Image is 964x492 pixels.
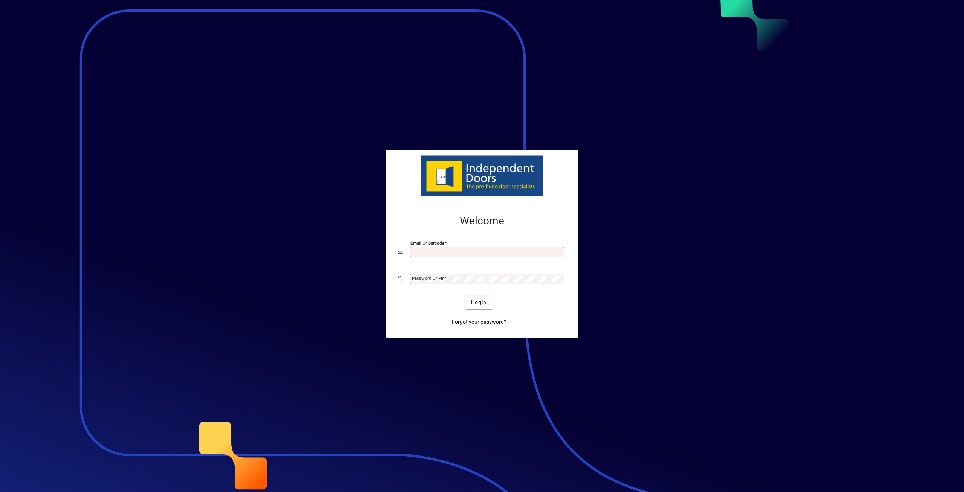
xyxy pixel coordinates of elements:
span: Login [471,299,487,307]
h2: Welcome [398,215,566,227]
span: Forgot your password? [452,318,506,326]
a: Forgot your password? [449,315,509,329]
mat-label: Email or Barcode [410,241,444,246]
mat-label: Password or Pin [412,276,444,281]
button: Login [465,296,493,309]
